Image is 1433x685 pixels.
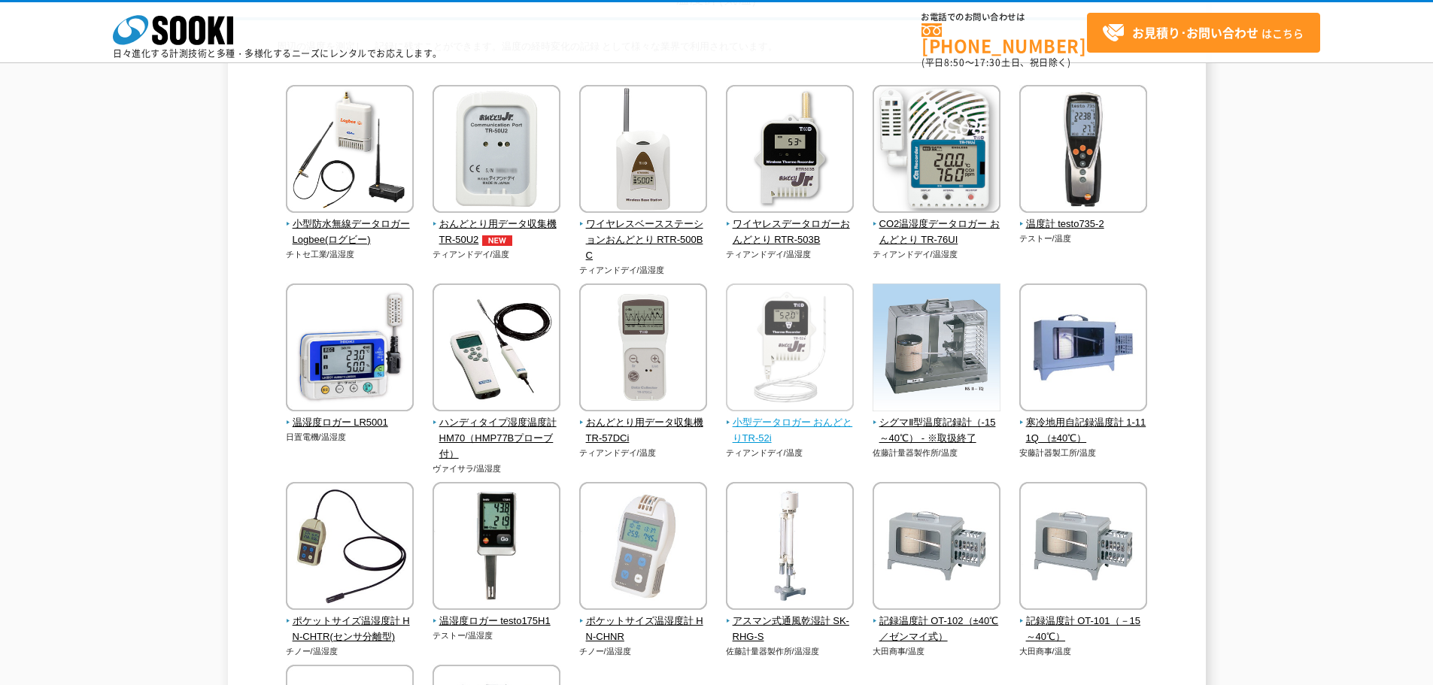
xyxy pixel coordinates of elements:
[1019,283,1147,415] img: 寒冷地用自記録温度計 1-111Q （±40℃）
[726,217,855,248] span: ワイヤレスデータロガーおんどとり RTR-503B
[873,415,1001,447] span: シグマⅡ型温度記録計（-15～40℃） - ※取扱終了
[579,217,708,263] span: ワイヤレスベースステーションおんどとり RTR-500BC
[873,599,1001,644] a: 記録温度計 OT-102（±40℃／ゼンマイ式）
[433,614,561,629] span: 温湿度ロガー testo175H1
[1019,202,1148,232] a: 温度計 testo735-2
[579,283,707,415] img: おんどとり用データ収集機 TR-57DCi
[286,85,414,217] img: 小型防水無線データロガー Logbee(ログビー)
[579,645,708,658] p: チノー/温湿度
[974,56,1001,69] span: 17:30
[726,645,855,658] p: 佐藤計量器製作所/温湿度
[433,283,560,415] img: ハンディタイプ湿度温度計 HM70（HMP77Bプローブ付）
[726,283,854,415] img: 小型データロガー おんどとりTR-52i
[921,56,1070,69] span: (平日 ～ 土日、祝日除く)
[433,599,561,629] a: 温湿度ロガー testo175H1
[873,202,1001,247] a: CO2温湿度データロガー おんどとり TR-76UI
[579,614,708,645] span: ポケットサイズ温湿度計 HN-CHNR
[579,482,707,614] img: ポケットサイズ温湿度計 HN-CHNR
[286,248,414,261] p: チトセ工業/温湿度
[433,202,561,247] a: おんどとり用データ収集機 TR-50U2NEW
[873,283,1000,415] img: シグマⅡ型温度記録計（-15～40℃） - ※取扱終了
[726,401,855,446] a: 小型データロガー おんどとりTR-52i
[286,431,414,444] p: 日置電機/温湿度
[1102,22,1304,44] span: はこちら
[579,415,708,447] span: おんどとり用データ収集機 TR-57DCi
[1019,599,1148,644] a: 記録温度計 OT-101（－15～40℃）
[944,56,965,69] span: 8:50
[433,462,561,475] p: ヴァイサラ/温湿度
[726,415,855,447] span: 小型データロガー おんどとりTR-52i
[433,482,560,614] img: 温湿度ロガー testo175H1
[873,401,1001,446] a: シグマⅡ型温度記録計（-15～40℃） - ※取扱終了
[286,614,414,645] span: ポケットサイズ温湿度計 HN-CHTR(センサ分離型)
[286,283,414,415] img: 温湿度ロガー LR5001
[1019,482,1147,614] img: 記録温度計 OT-101（－15～40℃）
[433,217,561,248] span: おんどとり用データ収集機 TR-50U2
[873,217,1001,248] span: CO2温湿度データロガー おんどとり TR-76UI
[579,85,707,217] img: ワイヤレスベースステーションおんどとり RTR-500BC
[579,447,708,459] p: ティアンドデイ/温度
[1087,13,1320,53] a: お見積り･お問い合わせはこちら
[1019,645,1148,658] p: 大田商事/温度
[433,415,561,462] span: ハンディタイプ湿度温度計 HM70（HMP77Bプローブ付）
[873,614,1001,645] span: 記録温度計 OT-102（±40℃／ゼンマイ式）
[579,599,708,644] a: ポケットサイズ温湿度計 HN-CHNR
[1019,401,1148,446] a: 寒冷地用自記録温度計 1-111Q （±40℃）
[478,235,516,246] img: NEW
[433,401,561,462] a: ハンディタイプ湿度温度計 HM70（HMP77Bプローブ付）
[726,85,854,217] img: ワイヤレスデータロガーおんどとり RTR-503B
[726,614,855,645] span: アスマン式通風乾湿計 SK-RHG-S
[726,447,855,459] p: ティアンドデイ/温度
[726,599,855,644] a: アスマン式通風乾湿計 SK-RHG-S
[873,85,1000,217] img: CO2温湿度データロガー おんどとり TR-76UI
[1019,415,1148,447] span: 寒冷地用自記録温度計 1-111Q （±40℃）
[286,217,414,248] span: 小型防水無線データロガー Logbee(ログビー)
[1019,85,1147,217] img: 温度計 testo735-2
[113,49,442,58] p: 日々進化する計測技術と多種・多様化するニーズにレンタルでお応えします。
[873,447,1001,459] p: 佐藤計量器製作所/温度
[726,248,855,261] p: ティアンドデイ/温湿度
[1019,217,1148,232] span: 温度計 testo735-2
[433,629,561,642] p: テストー/温湿度
[1132,23,1258,41] strong: お見積り･お問い合わせ
[1019,447,1148,459] p: 安藤計器製工所/温度
[726,202,855,247] a: ワイヤレスデータロガーおんどとり RTR-503B
[873,645,1001,658] p: 大田商事/温度
[579,264,708,277] p: ティアンドデイ/温湿度
[873,482,1000,614] img: 記録温度計 OT-102（±40℃／ゼンマイ式）
[1019,614,1148,645] span: 記録温度計 OT-101（－15～40℃）
[286,645,414,658] p: チノー/温湿度
[286,415,414,431] span: 温湿度ロガー LR5001
[286,599,414,644] a: ポケットサイズ温湿度計 HN-CHTR(センサ分離型)
[579,202,708,263] a: ワイヤレスベースステーションおんどとり RTR-500BC
[921,13,1087,22] span: お電話でのお問い合わせは
[286,482,414,614] img: ポケットサイズ温湿度計 HN-CHTR(センサ分離型)
[921,23,1087,54] a: [PHONE_NUMBER]
[286,202,414,247] a: 小型防水無線データロガー Logbee(ログビー)
[286,401,414,431] a: 温湿度ロガー LR5001
[726,482,854,614] img: アスマン式通風乾湿計 SK-RHG-S
[433,248,561,261] p: ティアンドデイ/温度
[433,85,560,217] img: おんどとり用データ収集機 TR-50U2
[1019,232,1148,245] p: テストー/温度
[873,248,1001,261] p: ティアンドデイ/温湿度
[579,401,708,446] a: おんどとり用データ収集機 TR-57DCi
